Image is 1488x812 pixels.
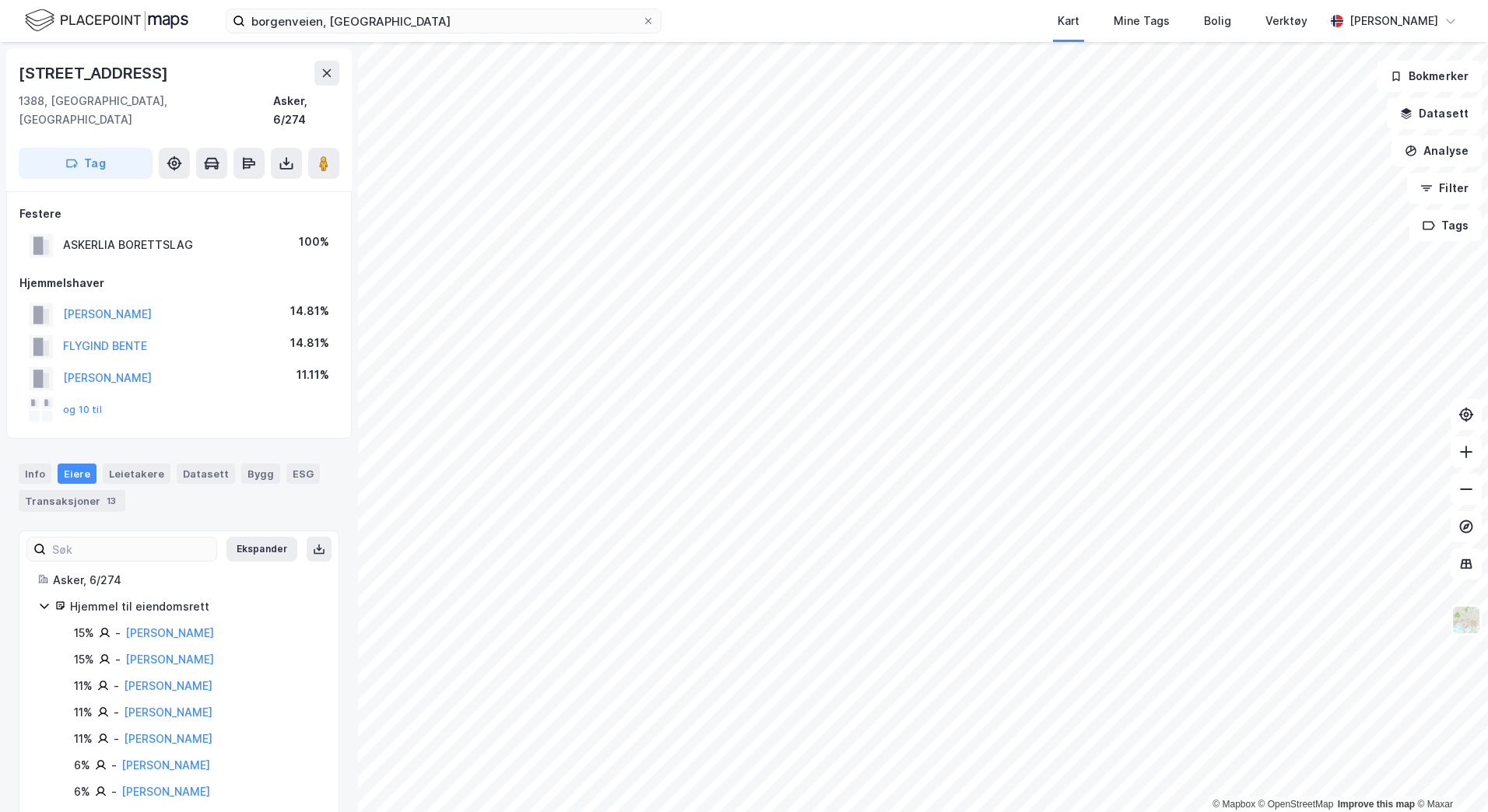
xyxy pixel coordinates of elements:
[1377,61,1482,92] button: Bokmerker
[74,677,93,695] div: 11%
[297,366,329,384] div: 11.11%
[273,92,339,129] div: Asker, 6/274
[1409,210,1482,241] button: Tags
[1058,12,1079,30] div: Kart
[19,61,171,86] div: [STREET_ADDRESS]
[121,758,210,772] a: [PERSON_NAME]
[1410,737,1488,812] iframe: Chat Widget
[1410,737,1488,812] div: Kontrollprogram for chat
[74,624,94,642] div: 15%
[245,9,642,33] input: Søk på adresse, matrikkel, gårdeiere, leietakere eller personer
[226,537,297,562] button: Ekspander
[286,464,320,484] div: ESG
[46,537,216,561] input: Søk
[1407,173,1482,204] button: Filter
[1387,98,1482,129] button: Datasett
[19,490,125,512] div: Transaksjoner
[1391,135,1482,166] button: Analyse
[114,677,119,695] div: -
[70,597,320,616] div: Hjemmel til eiendomsrett
[290,334,329,352] div: 14.81%
[124,679,212,692] a: [PERSON_NAME]
[1213,799,1255,810] a: Mapbox
[19,464,51,484] div: Info
[124,705,212,719] a: [PERSON_NAME]
[74,756,90,775] div: 6%
[74,650,94,669] div: 15%
[115,624,121,642] div: -
[111,756,117,775] div: -
[104,493,119,509] div: 13
[241,464,280,484] div: Bygg
[53,571,320,590] div: Asker, 6/274
[1258,799,1334,810] a: OpenStreetMap
[103,464,170,484] div: Leietakere
[111,782,117,801] div: -
[1114,12,1170,30] div: Mine Tags
[1338,799,1415,810] a: Improve this map
[1204,12,1231,30] div: Bolig
[299,233,329,251] div: 100%
[74,782,90,801] div: 6%
[114,703,119,722] div: -
[58,464,97,484] div: Eiere
[125,653,214,666] a: [PERSON_NAME]
[1451,605,1481,635] img: Z
[177,464,235,484] div: Datasett
[19,92,273,129] div: 1388, [GEOGRAPHIC_DATA], [GEOGRAPHIC_DATA]
[74,730,93,748] div: 11%
[125,626,214,639] a: [PERSON_NAME]
[25,7,188,34] img: logo.f888ab2527a4732fd821a326f86c7f29.svg
[124,732,212,745] a: [PERSON_NAME]
[19,205,339,223] div: Festere
[115,650,121,669] div: -
[74,703,93,722] div: 11%
[1265,12,1307,30] div: Verktøy
[290,302,329,320] div: 14.81%
[19,148,153,179] button: Tag
[19,274,339,292] div: Hjemmelshaver
[63,236,193,254] div: ASKERLIA BORETTSLAG
[114,730,119,748] div: -
[1349,12,1438,30] div: [PERSON_NAME]
[121,785,210,798] a: [PERSON_NAME]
